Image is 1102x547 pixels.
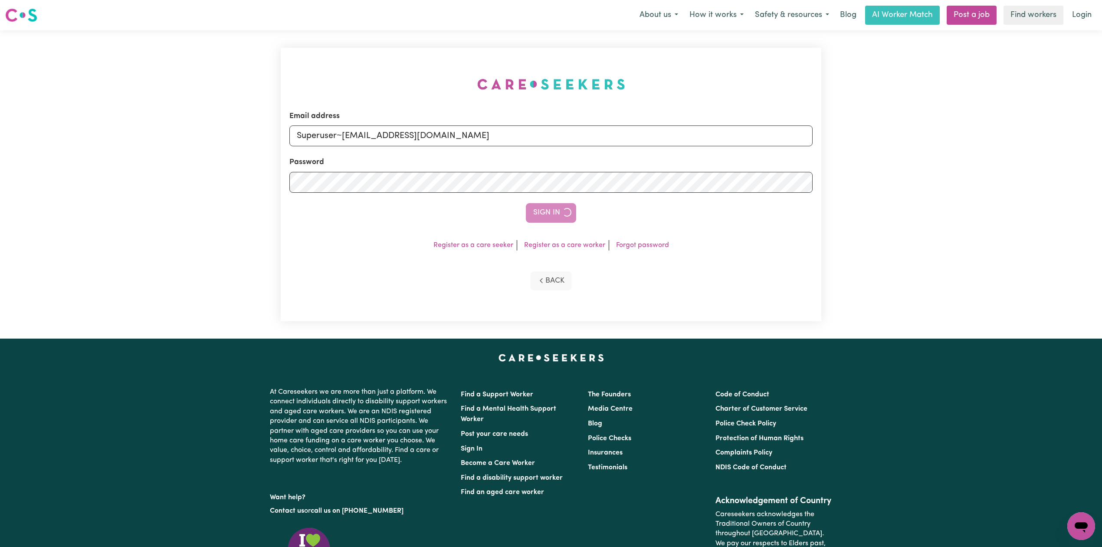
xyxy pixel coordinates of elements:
[865,6,940,25] a: AI Worker Match
[461,405,556,423] a: Find a Mental Health Support Worker
[270,503,450,519] p: or
[311,507,403,514] a: call us on [PHONE_NUMBER]
[715,496,832,506] h2: Acknowledgement of Country
[5,7,37,23] img: Careseekers logo
[616,242,669,249] a: Forgot password
[634,6,684,24] button: About us
[461,431,528,438] a: Post your care needs
[499,354,604,361] a: Careseekers home page
[289,157,324,168] label: Password
[835,6,862,25] a: Blog
[749,6,835,24] button: Safety & resources
[1004,6,1063,25] a: Find workers
[684,6,749,24] button: How it works
[715,391,769,398] a: Code of Conduct
[289,111,340,122] label: Email address
[270,507,304,514] a: Contact us
[1067,6,1097,25] a: Login
[588,405,633,412] a: Media Centre
[715,405,807,412] a: Charter of Customer Service
[270,384,450,468] p: At Careseekers we are more than just a platform. We connect individuals directly to disability su...
[289,125,813,146] input: Email address
[5,5,37,25] a: Careseekers logo
[947,6,997,25] a: Post a job
[433,242,513,249] a: Register as a care seeker
[1067,512,1095,540] iframe: Button to launch messaging window
[715,449,772,456] a: Complaints Policy
[715,464,787,471] a: NDIS Code of Conduct
[524,242,605,249] a: Register as a care worker
[461,489,544,496] a: Find an aged care worker
[588,449,623,456] a: Insurances
[715,435,804,442] a: Protection of Human Rights
[270,489,450,502] p: Want help?
[461,391,533,398] a: Find a Support Worker
[588,464,627,471] a: Testimonials
[461,475,563,481] a: Find a disability support worker
[588,420,602,427] a: Blog
[461,445,482,452] a: Sign In
[588,391,631,398] a: The Founders
[588,435,631,442] a: Police Checks
[715,420,776,427] a: Police Check Policy
[461,460,535,467] a: Become a Care Worker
